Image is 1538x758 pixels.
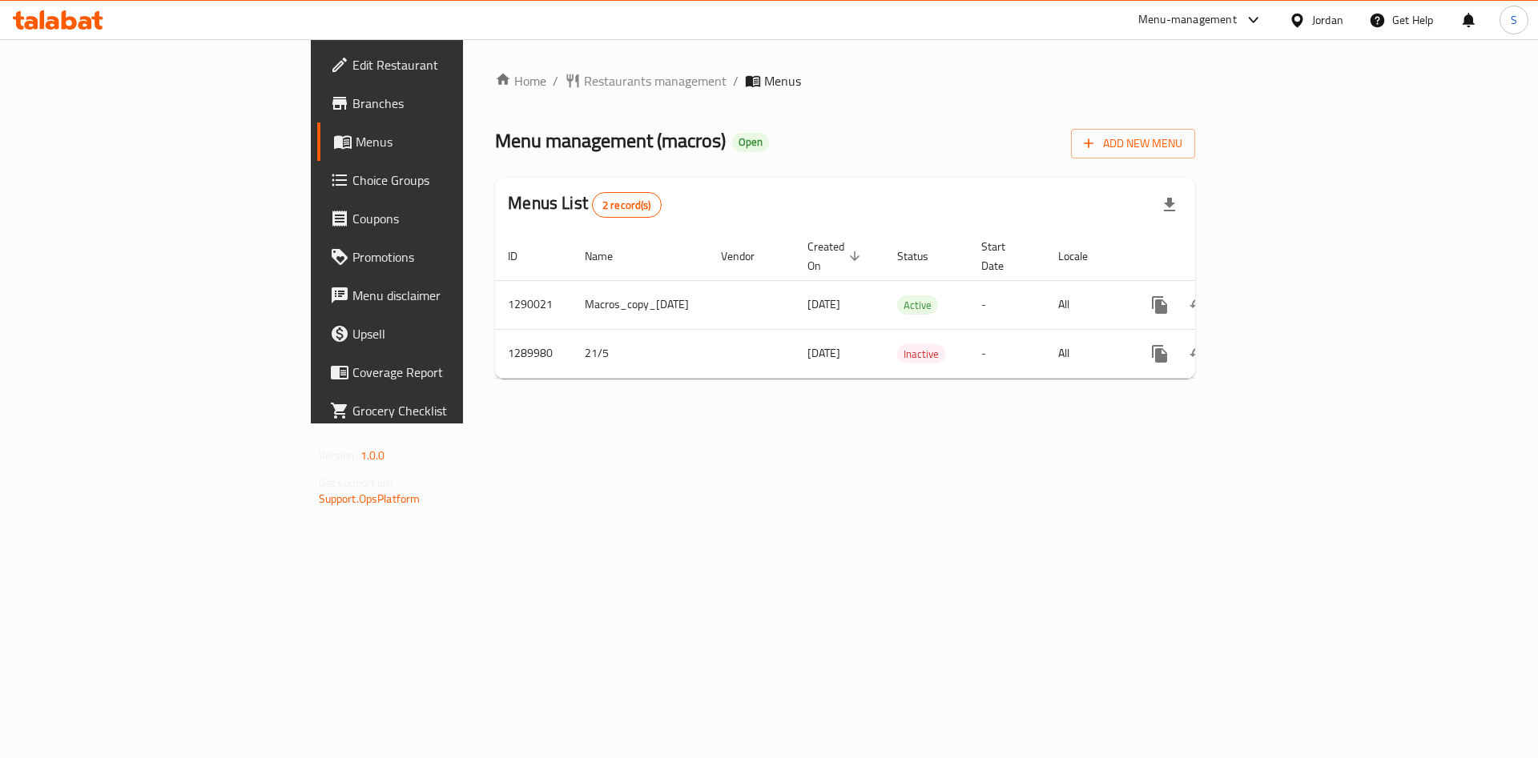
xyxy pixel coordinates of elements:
[352,247,555,267] span: Promotions
[897,345,945,363] span: Inactive
[981,237,1026,275] span: Start Date
[732,133,769,152] div: Open
[319,472,393,493] span: Get support on:
[317,315,568,353] a: Upsell
[1071,129,1195,158] button: Add New Menu
[897,296,938,315] span: Active
[317,122,568,161] a: Menus
[352,363,555,382] span: Coverage Report
[319,445,358,466] span: Version:
[508,247,538,266] span: ID
[508,191,661,218] h2: Menus List
[495,122,726,158] span: Menu management ( macros )
[1084,134,1182,154] span: Add New Menu
[317,238,568,276] a: Promotions
[1045,280,1128,329] td: All
[1179,286,1218,324] button: Change Status
[732,135,769,149] span: Open
[968,280,1045,329] td: -
[1138,10,1237,30] div: Menu-management
[317,161,568,199] a: Choice Groups
[592,192,662,218] div: Total records count
[807,343,840,363] span: [DATE]
[721,247,775,266] span: Vendor
[1058,247,1109,266] span: Locale
[317,46,568,84] a: Edit Restaurant
[352,55,555,74] span: Edit Restaurant
[317,353,568,391] a: Coverage Report
[897,247,949,266] span: Status
[565,71,727,90] a: Restaurants management
[733,71,739,90] li: /
[352,170,555,190] span: Choice Groups
[1511,11,1517,29] span: S
[1179,335,1218,373] button: Change Status
[495,71,1195,90] nav: breadcrumb
[585,247,634,266] span: Name
[319,488,421,509] a: Support.OpsPlatform
[352,324,555,343] span: Upsell
[352,94,555,113] span: Branches
[968,329,1045,378] td: -
[317,276,568,315] a: Menu disclaimer
[572,280,708,329] td: Macros_copy_[DATE]
[317,84,568,122] a: Branches
[317,199,568,238] a: Coupons
[764,71,801,90] span: Menus
[1141,286,1179,324] button: more
[807,237,865,275] span: Created On
[1128,232,1307,281] th: Actions
[1045,329,1128,378] td: All
[1150,186,1189,224] div: Export file
[572,329,708,378] td: 21/5
[352,286,555,305] span: Menu disclaimer
[1312,11,1343,29] div: Jordan
[593,198,661,213] span: 2 record(s)
[352,401,555,420] span: Grocery Checklist
[897,344,945,363] div: Inactive
[807,294,840,315] span: [DATE]
[495,232,1307,379] table: enhanced table
[352,209,555,228] span: Coupons
[317,391,568,430] a: Grocery Checklist
[360,445,385,466] span: 1.0.0
[584,71,727,90] span: Restaurants management
[1141,335,1179,373] button: more
[356,132,555,151] span: Menus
